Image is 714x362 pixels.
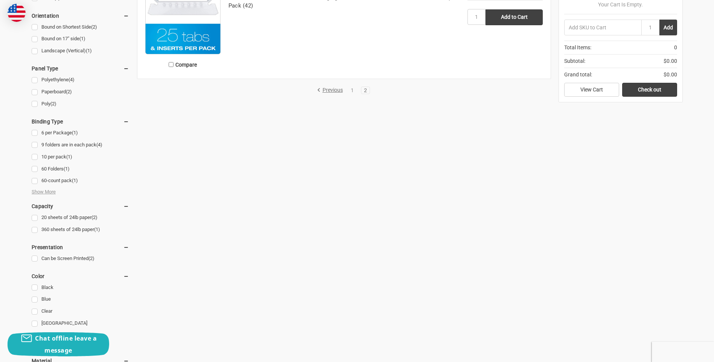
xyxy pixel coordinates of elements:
[622,83,677,97] a: Check out
[564,1,677,9] p: Your Cart Is Empty.
[35,334,97,354] span: Chat offline leave a message
[361,88,370,93] a: 2
[652,342,714,362] iframe: Google Customer Reviews
[32,272,129,281] h5: Color
[32,176,129,186] a: 60-count pack
[32,202,129,211] h5: Capacity
[32,188,56,196] span: Show More
[348,88,356,93] a: 1
[674,44,677,52] span: 0
[32,117,129,126] h5: Binding Type
[32,87,129,97] a: Paperboard
[32,64,129,73] h5: Panel Type
[32,225,129,235] a: 360 sheets of 24lb paper
[32,140,129,150] a: 9 folders are in each pack
[64,166,70,172] span: (1)
[32,11,129,20] h5: Orientation
[69,77,75,82] span: (4)
[664,71,677,79] span: $0.00
[32,99,129,109] a: Poly
[32,243,129,252] h5: Presentation
[32,283,129,293] a: Black
[79,36,85,41] span: (1)
[659,20,677,35] button: Add
[145,58,221,71] label: Compare
[564,20,641,35] input: Add SKU to Cart
[50,101,56,106] span: (2)
[317,87,346,94] a: Previous
[91,214,97,220] span: (2)
[91,24,97,30] span: (2)
[96,142,102,148] span: (4)
[32,128,129,138] a: 6 per Package
[564,71,592,79] span: Grand total:
[8,4,26,22] img: duty and tax information for United States
[32,46,129,56] a: Landscape (Vertical)
[486,9,543,25] input: Add to Cart
[32,330,129,341] a: Multi-Colored
[32,318,129,329] a: [GEOGRAPHIC_DATA]
[32,213,129,223] a: 20 sheets of 24lb paper
[88,256,94,261] span: (2)
[86,48,92,53] span: (1)
[169,62,174,67] input: Compare
[32,306,129,316] a: Clear
[32,75,129,85] a: Polyethylene
[564,57,585,65] span: Subtotal:
[32,34,129,44] a: Bound on 17" side
[94,227,100,232] span: (1)
[664,57,677,65] span: $0.00
[32,152,129,162] a: 10 per pack
[564,44,591,52] span: Total Items:
[72,130,78,135] span: (1)
[32,294,129,304] a: Blue
[32,164,129,174] a: 60 Folders
[66,154,72,160] span: (1)
[72,178,78,183] span: (1)
[32,254,129,264] a: Can be Screen Printed
[8,332,109,356] button: Chat offline leave a message
[564,83,619,97] a: View Cart
[32,22,129,32] a: Bound on Shortest Side
[66,89,72,94] span: (2)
